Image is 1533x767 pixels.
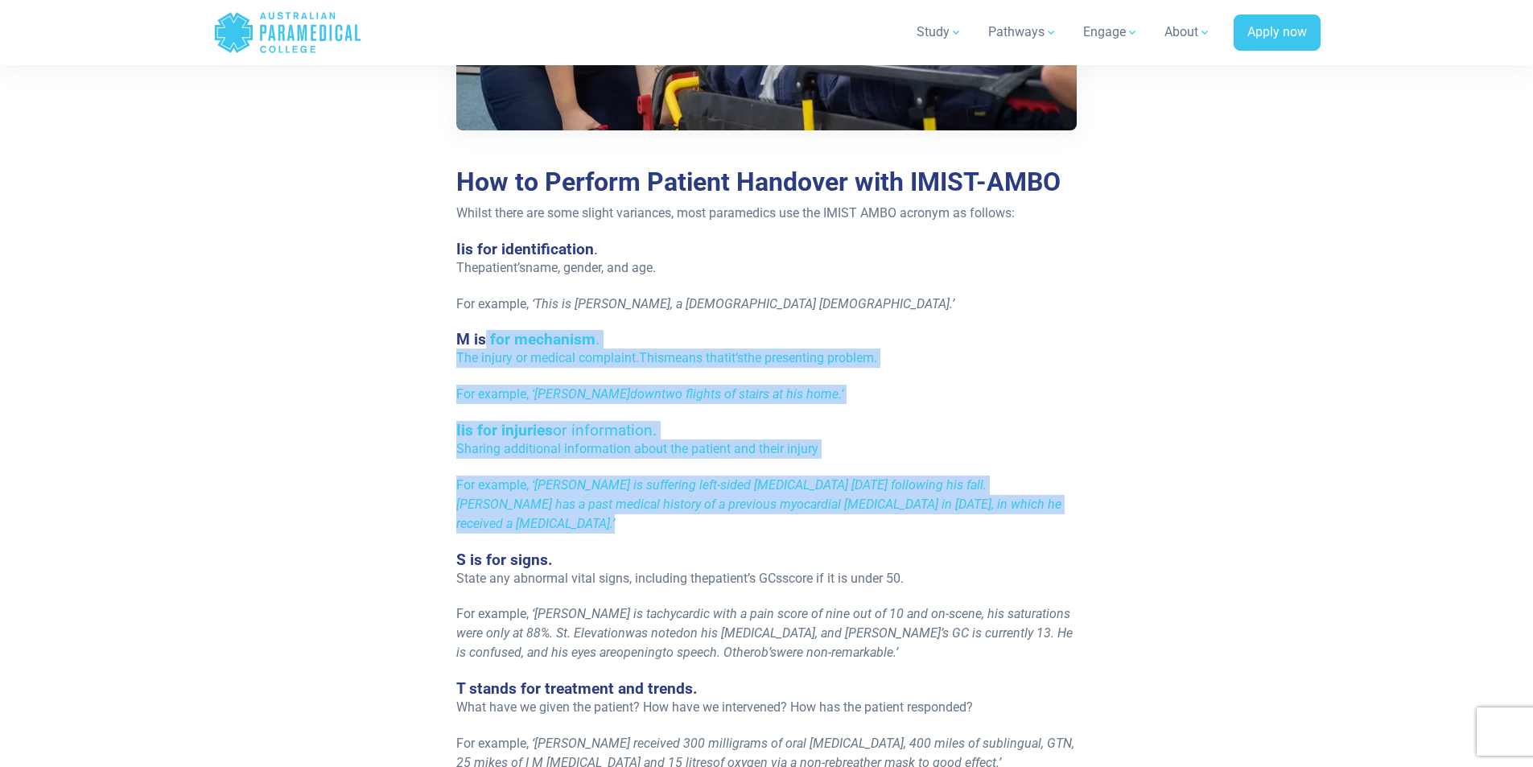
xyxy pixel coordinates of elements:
span: .’ [893,645,898,660]
span: score if it is under 50. [782,571,904,586]
span: it’s [728,350,744,365]
span: patient’s [478,260,525,275]
span: name, gender, and age. [525,260,656,275]
a: Apply now [1234,14,1321,52]
span: For example, [456,606,529,621]
span: patient’s [708,571,756,586]
a: Study [907,10,972,55]
span: the presenting problem. [744,350,877,365]
span: The injury or medical complaint. [456,350,639,365]
span: or information. [553,421,657,439]
span: T stands for treatment and trends. [456,679,698,698]
span: on his [MEDICAL_DATA], and [PERSON_NAME]’s GC is currently 13. He is confused, and his eyes are [456,625,1073,660]
span: [PERSON_NAME] is suffering left-sided [MEDICAL_DATA] [DATE] following his fall. [PERSON_NAME] has... [456,477,1061,531]
span: .’ [610,516,615,531]
span: Sharing additional information about the patient and their injury [456,441,818,456]
span: State any abnormal vital signs, including the [456,571,708,586]
span: is for identification [461,240,594,258]
span: For example, [456,296,529,311]
span: ‘ [532,606,534,621]
span: I [456,240,461,258]
span: For example, [456,386,529,402]
span: How to Perform Patient Handover with IMIST-AMBO [456,167,1061,197]
span: two flights of stairs at his home. [661,386,841,402]
span: Whilst there are some slight variances, most paramedics use the IMIST AMBO acronym as follows: [456,205,1015,221]
span: was noted [625,625,683,641]
span: to speech. Other [662,645,754,660]
a: Engage [1074,10,1148,55]
span: ob’s [754,645,777,660]
span: S is for signs. [456,551,553,569]
span: This is [PERSON_NAME], a [DEMOGRAPHIC_DATA] [DEMOGRAPHIC_DATA] [534,296,950,311]
span: means that [664,350,728,365]
span: For example, [456,736,529,751]
a: Australian Paramedical College [213,6,362,59]
span: .’ [950,296,954,311]
a: About [1155,10,1221,55]
span: ’ [841,386,843,402]
span: were non-remarkable [777,645,893,660]
span: opening [616,645,662,660]
span: I [456,421,461,439]
span: M is for mechanism [456,330,595,348]
span: . [594,240,598,258]
span: down [630,386,661,402]
span: For example, [456,477,529,493]
span: ‘ [532,477,534,493]
span: ‘ [532,296,534,311]
span: [PERSON_NAME] [534,386,630,402]
span: . [595,330,600,348]
a: Pathways [979,10,1067,55]
span: The [456,260,478,275]
span: ‘ [532,386,534,402]
span: This [639,350,664,365]
span: is for injuries [461,421,553,439]
span: [PERSON_NAME] is tachycardic with a pain score of nine out of 10 and on-scene, his saturations we... [456,606,1070,641]
span: GCs [759,571,782,586]
span: ‘ [532,736,534,751]
span: What have we given the patient? How have we intervened? How has the patient responded? [456,699,973,715]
